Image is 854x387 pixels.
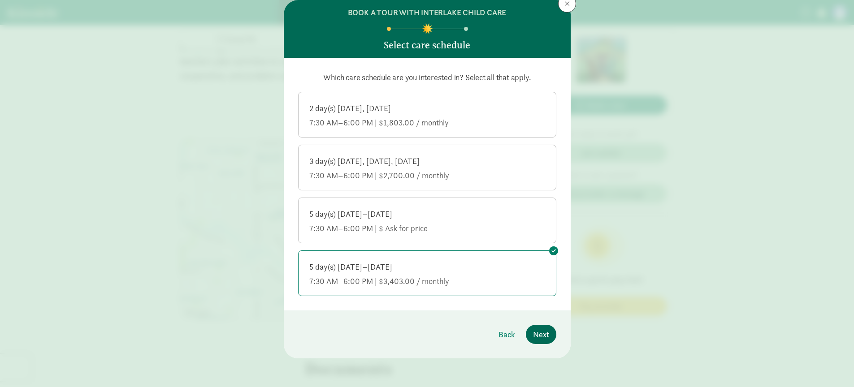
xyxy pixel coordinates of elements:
span: Back [499,328,515,340]
button: Back [491,325,522,344]
h6: BOOK A TOUR WITH INTERLAKE CHILD CARE [348,7,507,18]
div: 3 day(s) [DATE], [DATE], [DATE] [309,156,545,167]
div: 7:30 AM–6:00 PM | $ Ask for price [309,223,545,234]
span: Next [533,328,549,340]
button: Next [526,325,556,344]
div: 5 day(s) [DATE]–[DATE] [309,262,545,272]
p: Which care schedule are you interested in? Select all that apply. [298,72,556,83]
div: 2 day(s) [DATE], [DATE] [309,103,545,114]
h5: Select care schedule [384,40,470,51]
div: 7:30 AM–6:00 PM | $1,803.00 / monthly [309,117,545,128]
div: 7:30 AM–6:00 PM | $3,403.00 / monthly [309,276,545,287]
div: 5 day(s) [DATE]–[DATE] [309,209,545,219]
div: 7:30 AM–6:00 PM | $2,700.00 / monthly [309,170,545,181]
